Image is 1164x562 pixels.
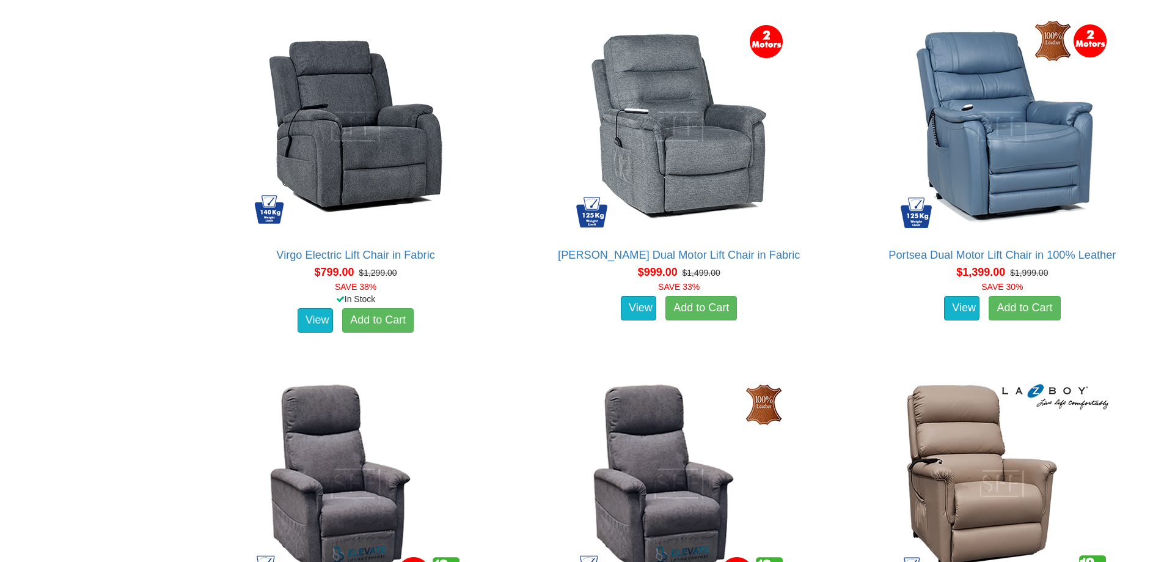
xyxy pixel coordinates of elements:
[246,17,466,237] img: Virgo Electric Lift Chair in Fabric
[335,282,376,292] font: SAVE 38%
[892,17,1112,237] img: Portsea Dual Motor Lift Chair in 100% Leather
[569,17,789,237] img: Bristow Dual Motor Lift Chair in Fabric
[665,296,737,320] a: Add to Cart
[276,249,434,261] a: Virgo Electric Lift Chair in Fabric
[683,268,720,278] del: $1,499.00
[944,296,979,320] a: View
[956,266,1005,278] span: $1,399.00
[989,296,1060,320] a: Add to Cart
[888,249,1116,261] a: Portsea Dual Motor Lift Chair in 100% Leather
[981,282,1023,292] font: SAVE 30%
[638,266,678,278] span: $999.00
[200,293,510,305] div: In Stock
[359,268,397,278] del: $1,299.00
[1010,268,1048,278] del: $1,999.00
[658,282,700,292] font: SAVE 33%
[558,249,800,261] a: [PERSON_NAME] Dual Motor Lift Chair in Fabric
[342,308,414,333] a: Add to Cart
[298,308,333,333] a: View
[621,296,656,320] a: View
[314,266,354,278] span: $799.00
